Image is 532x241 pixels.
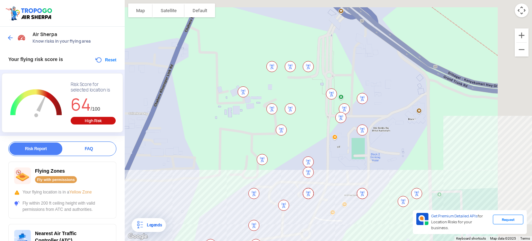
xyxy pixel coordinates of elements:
img: Premium APIs [416,213,428,225]
span: Get Premium Detailed APIs [431,214,478,218]
div: High Risk [71,117,116,124]
g: Chart [7,82,65,126]
div: Fly within 200 ft ceiling height with valid permissions from ATC and authorities. [14,200,110,213]
img: ic_nofly.svg [14,167,31,184]
span: Yellow Zone [69,190,92,195]
span: Know risks in your flying area [33,38,118,44]
div: Request [493,215,523,224]
img: Risk Scores [17,33,26,42]
span: Map data ©2025 [490,236,516,240]
a: Open this area in Google Maps (opens a new window) [126,232,149,241]
div: Legends [144,221,162,229]
div: Risk Report [9,143,62,155]
div: FAQ [62,143,115,155]
span: Your flying risk score is [8,57,63,62]
img: Google [126,232,149,241]
span: Flying Zones [35,168,65,174]
button: Zoom in [515,28,529,42]
span: 64 [71,94,91,115]
img: ic_tgdronemaps.svg [5,5,54,21]
div: Your flying location is in a [14,189,110,195]
button: Reset [95,56,116,64]
div: for Location Risks for your business. [428,213,493,231]
button: Zoom out [515,43,529,57]
div: Fly with permissions [35,176,77,183]
button: Show street map [128,3,153,17]
div: Risk Score for selected location is [71,82,116,93]
img: ic_arrow_back_blue.svg [7,34,14,41]
button: Keyboard shortcuts [456,236,486,241]
img: Legends [136,221,144,229]
button: Map camera controls [515,3,529,17]
a: Terms [520,236,530,240]
span: /100 [91,106,100,112]
span: Air Sherpa [33,32,118,37]
button: Show satellite imagery [153,3,185,17]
